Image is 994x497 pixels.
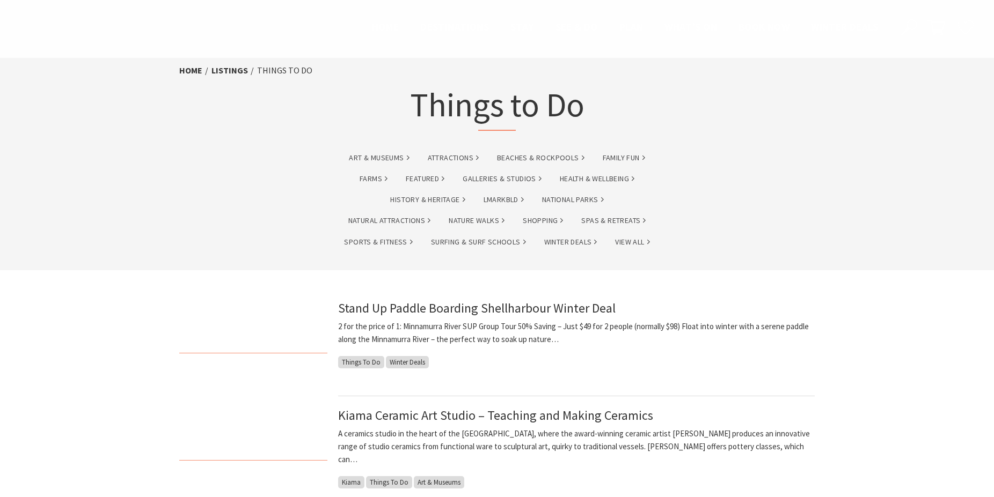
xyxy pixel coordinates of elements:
a: Galleries & Studios [463,173,542,185]
a: Kiama Ceramic Art Studio – Teaching and Making Ceramics [338,407,653,424]
span: What’s On [664,20,717,33]
span: Winter Deals [386,356,429,368]
a: History & Heritage [390,194,465,206]
a: Art & Museums [349,152,409,164]
a: View All [615,236,649,248]
span: Plan [619,20,644,33]
a: Home [179,65,202,76]
a: Beaches & Rockpools [497,152,584,164]
a: Natural Attractions [348,214,431,227]
span: Home [372,20,399,33]
a: Spas & Retreats [581,214,646,227]
a: Family Fun [603,152,645,164]
a: Winter Deals [544,236,597,248]
nav: Main Menu [361,19,889,36]
span: Things To Do [338,356,384,368]
p: 2 for the price of 1: Minnamurra River SUP Group Tour 50% Saving – Just $49 for 2 people (normall... [338,320,815,346]
span: Book now [739,20,790,33]
a: Health & Wellbeing [560,173,634,185]
a: Stand Up Paddle Boarding Shellharbour Winter Deal [338,300,616,316]
span: Destinations [420,20,489,33]
span: Art & Museums [414,476,464,488]
span: Things To Do [366,476,412,488]
h1: Things to Do [410,83,584,131]
a: National Parks [542,194,604,206]
li: Things To Do [257,64,312,78]
a: Featured [406,173,444,185]
a: Shopping [523,214,563,227]
a: Attractions [428,152,479,164]
span: Winter Deals [811,20,878,33]
span: Kiama [338,476,364,488]
p: A ceramics studio in the heart of the [GEOGRAPHIC_DATA], where the award-winning ceramic artist [... [338,427,815,466]
span: See & Do [556,20,598,33]
a: Nature Walks [449,214,505,227]
span: Stay [510,20,534,33]
a: listings [211,65,248,76]
a: Surfing & Surf Schools [431,236,526,248]
a: Sports & Fitness [344,236,412,248]
a: lmarkbld [484,194,524,206]
a: Farms [360,173,388,185]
